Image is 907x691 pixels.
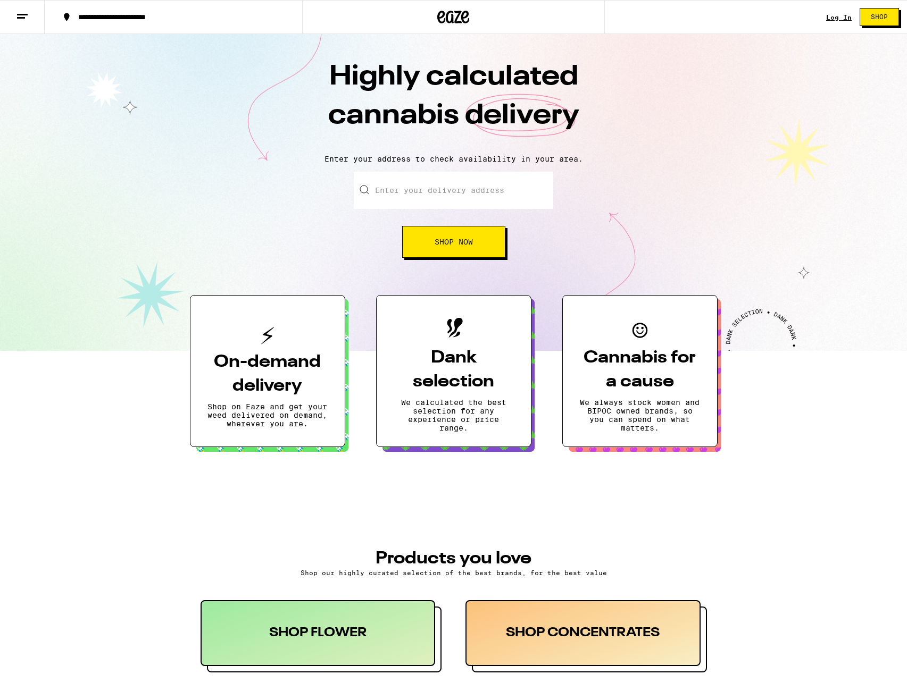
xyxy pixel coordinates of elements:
p: We always stock women and BIPOC owned brands, so you can spend on what matters. [580,398,700,432]
div: SHOP FLOWER [201,600,436,666]
a: Log In [826,14,852,21]
button: Shop Now [402,226,505,258]
div: SHOP CONCENTRATES [465,600,701,666]
button: Dank selectionWe calculated the best selection for any experience or price range. [376,295,531,447]
p: We calculated the best selection for any experience or price range. [394,398,514,432]
button: SHOP FLOWER [201,600,442,672]
h3: PRODUCTS YOU LOVE [201,550,707,567]
p: Enter your address to check availability in your area. [11,155,896,163]
p: Shop on Eaze and get your weed delivered on demand, wherever you are. [207,402,328,428]
span: Shop Now [435,238,473,246]
h3: Cannabis for a cause [580,346,700,394]
p: Shop our highly curated selection of the best brands, for the best value [201,569,707,576]
h3: Dank selection [394,346,514,394]
button: Shop [860,8,899,26]
button: On-demand deliveryShop on Eaze and get your weed delivered on demand, wherever you are. [190,295,345,447]
a: Shop [852,8,907,26]
span: Shop [871,14,888,20]
h3: On-demand delivery [207,350,328,398]
h1: Highly calculated cannabis delivery [268,58,640,146]
button: Cannabis for a causeWe always stock women and BIPOC owned brands, so you can spend on what matters. [562,295,718,447]
input: Enter your delivery address [354,172,553,209]
button: SHOP CONCENTRATES [465,600,707,672]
